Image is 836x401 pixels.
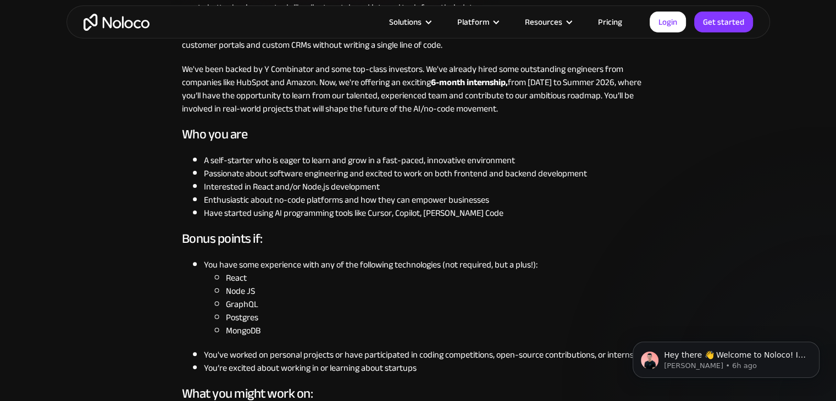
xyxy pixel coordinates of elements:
div: Resources [511,15,584,29]
li: Have started using AI programming tools like Cursor, Copilot, [PERSON_NAME] Code [204,207,655,220]
div: Platform [457,15,489,29]
li: MongoDB [226,324,655,337]
iframe: Intercom notifications message [616,319,836,396]
a: home [84,14,150,31]
h3: Bonus points if: [182,231,655,247]
li: You've worked on personal projects or have participated in coding competitions, open-source contr... [204,348,655,361]
li: Interested in React and/or Node.js development [204,180,655,193]
li: Passionate about software engineering and excited to work on both frontend and backend development [204,167,655,180]
strong: 6-month internship, [431,74,508,91]
div: Solutions [375,15,444,29]
li: You have some experience with any of the following technologies (not required, but a plus!): [204,258,655,337]
li: Postgres [226,311,655,324]
li: Node JS [226,285,655,298]
li: React [226,271,655,285]
p: We've experienced rapid growth in recent months. Noloco is now used by customers around the world... [182,25,655,52]
div: Resources [525,15,562,29]
div: Solutions [389,15,422,29]
a: Login [650,12,686,32]
a: Pricing [584,15,636,29]
li: Enthusiastic about no-code platforms and how they can empower businesses [204,193,655,207]
li: A self-starter who is eager to learn and grow in a fast-paced, innovative environment [204,154,655,167]
li: GraphQL [226,298,655,311]
h3: Who you are [182,126,655,143]
p: We've been backed by Y Combinator and some top-class investors. We've already hired some outstand... [182,63,655,115]
div: Platform [444,15,511,29]
li: You’re excited about working in or learning about startups [204,361,655,375]
a: Get started [694,12,753,32]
